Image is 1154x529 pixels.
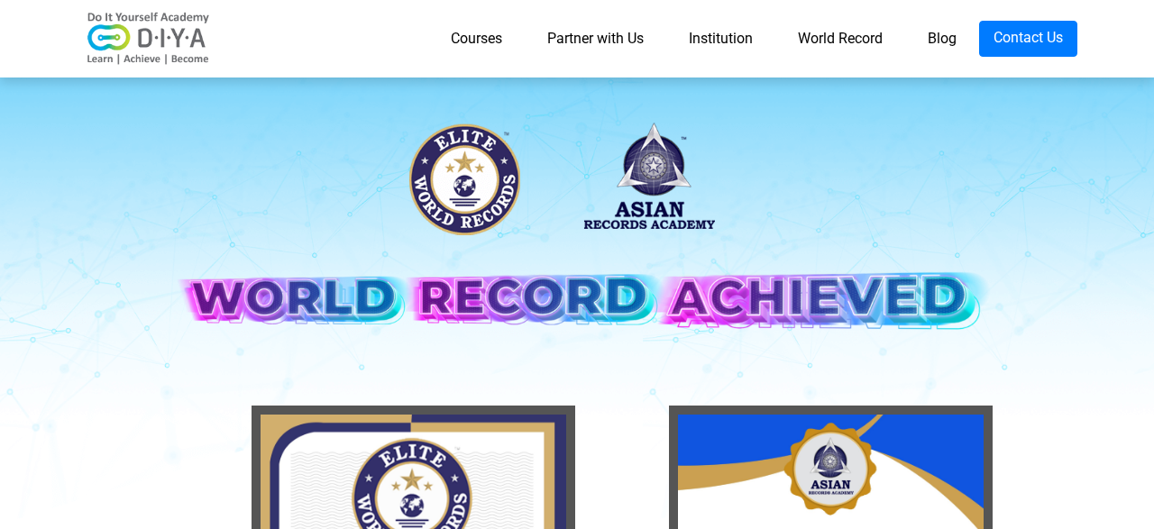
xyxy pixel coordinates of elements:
[905,21,979,57] a: Blog
[775,21,905,57] a: World Record
[979,21,1077,57] a: Contact Us
[525,21,666,57] a: Partner with Us
[428,21,525,57] a: Courses
[162,107,992,375] img: banner-desk.png
[666,21,775,57] a: Institution
[77,12,221,66] img: logo-v2.png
